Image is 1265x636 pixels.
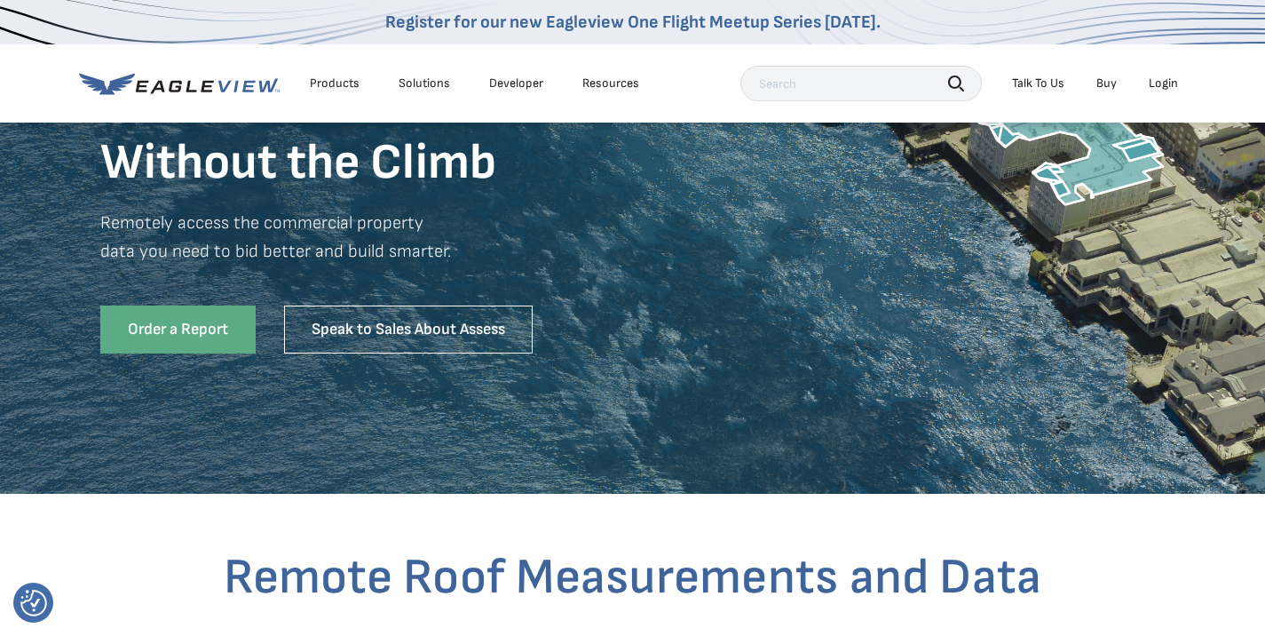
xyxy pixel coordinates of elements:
div: Resources [582,76,639,91]
div: Login [1149,76,1178,91]
img: Revisit consent button [20,590,47,616]
button: Consent Preferences [20,590,47,616]
input: Search [740,66,982,101]
a: Register for our new Eagleview One Flight Meetup Series [DATE]. [385,12,881,33]
div: Talk To Us [1012,76,1064,91]
a: Buy [1096,76,1117,91]
div: Solutions [399,76,450,91]
a: Order a Report [100,306,256,354]
h2: Remote Roof Measurements and Data [114,547,1152,609]
a: Developer [489,76,543,91]
div: Products [310,76,360,91]
p: Remotely access the commercial property data you need to bid better and build smarter. [100,209,633,292]
a: Speak to Sales About Assess [284,306,533,354]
